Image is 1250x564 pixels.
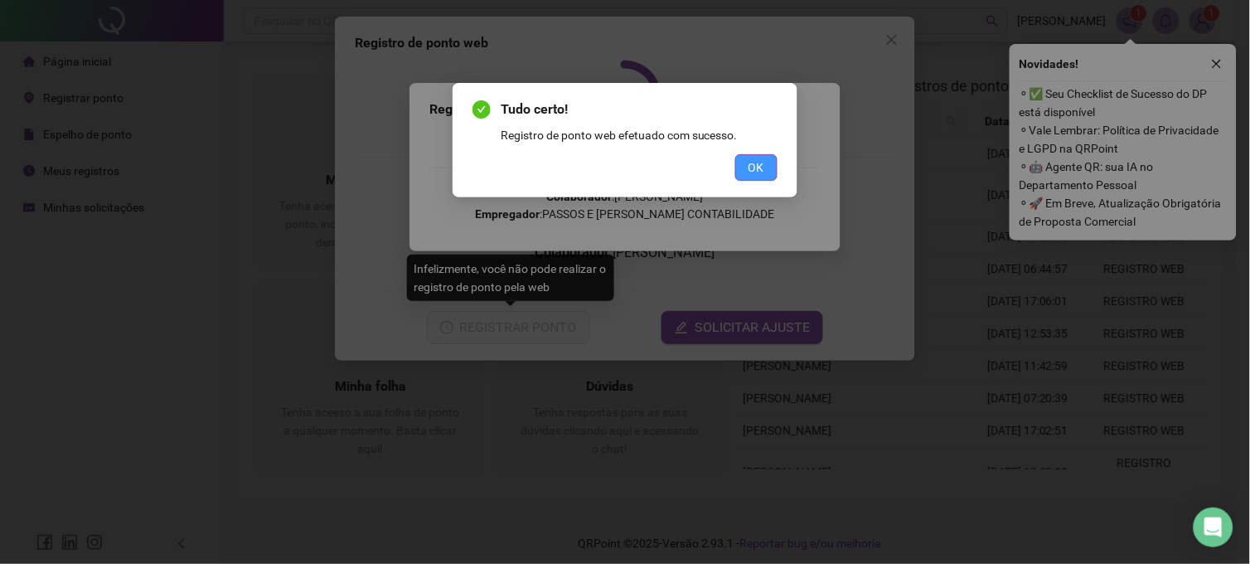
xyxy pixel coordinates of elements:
[735,154,778,181] button: OK
[472,100,491,119] span: check-circle
[1194,508,1233,547] div: Open Intercom Messenger
[501,100,778,119] span: Tudo certo!
[501,126,778,144] div: Registro de ponto web efetuado com sucesso.
[749,158,764,177] span: OK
